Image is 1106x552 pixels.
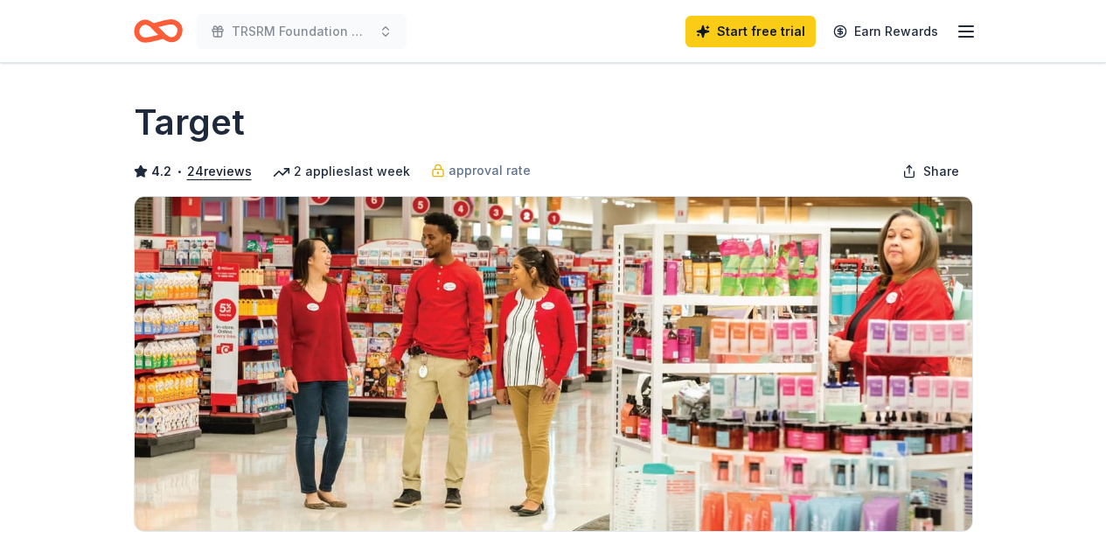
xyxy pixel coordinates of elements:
img: Image for Target [135,197,972,531]
button: TRSRM Foundation Gala [197,14,407,49]
span: approval rate [449,160,531,181]
a: Home [134,10,183,52]
button: 24reviews [187,161,252,182]
div: 2 applies last week [273,161,410,182]
span: 4.2 [151,161,171,182]
span: • [176,164,182,178]
button: Share [888,154,973,189]
h1: Target [134,98,245,147]
a: Start free trial [685,16,816,47]
span: Share [923,161,959,182]
a: Earn Rewards [823,16,949,47]
a: approval rate [431,160,531,181]
span: TRSRM Foundation Gala [232,21,372,42]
